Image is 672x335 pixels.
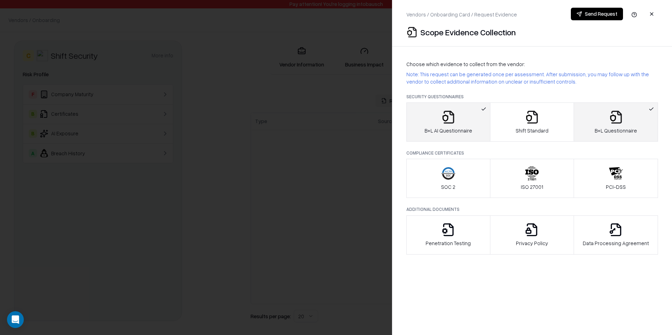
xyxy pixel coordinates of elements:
button: Penetration Testing [406,215,490,255]
p: ISO 27001 [521,183,543,191]
p: SOC 2 [441,183,455,191]
button: Send Request [571,8,623,20]
p: Scope Evidence Collection [420,27,516,38]
button: Privacy Policy [490,215,574,255]
p: Security Questionnaires [406,94,658,100]
button: SOC 2 [406,159,490,198]
button: Shift Standard [490,102,574,142]
p: Note: This request can be generated once per assessment. After submission, you may follow up with... [406,71,658,85]
p: Penetration Testing [426,240,471,247]
p: Choose which evidence to collect from the vendor: [406,60,658,68]
p: PCI-DSS [606,183,626,191]
p: Compliance Certificates [406,150,658,156]
p: Privacy Policy [516,240,548,247]
p: B+L Questionnaire [595,127,637,134]
button: Data Processing Agreement [574,215,658,255]
p: B+L AI Questionnaire [425,127,472,134]
p: Vendors / Onboarding Card / Request Evidence [406,11,517,18]
button: PCI-DSS [574,159,658,198]
button: ISO 27001 [490,159,574,198]
p: Shift Standard [516,127,548,134]
p: Data Processing Agreement [583,240,649,247]
p: Additional Documents [406,206,658,212]
button: B+L Questionnaire [574,102,658,142]
button: B+L AI Questionnaire [406,102,490,142]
